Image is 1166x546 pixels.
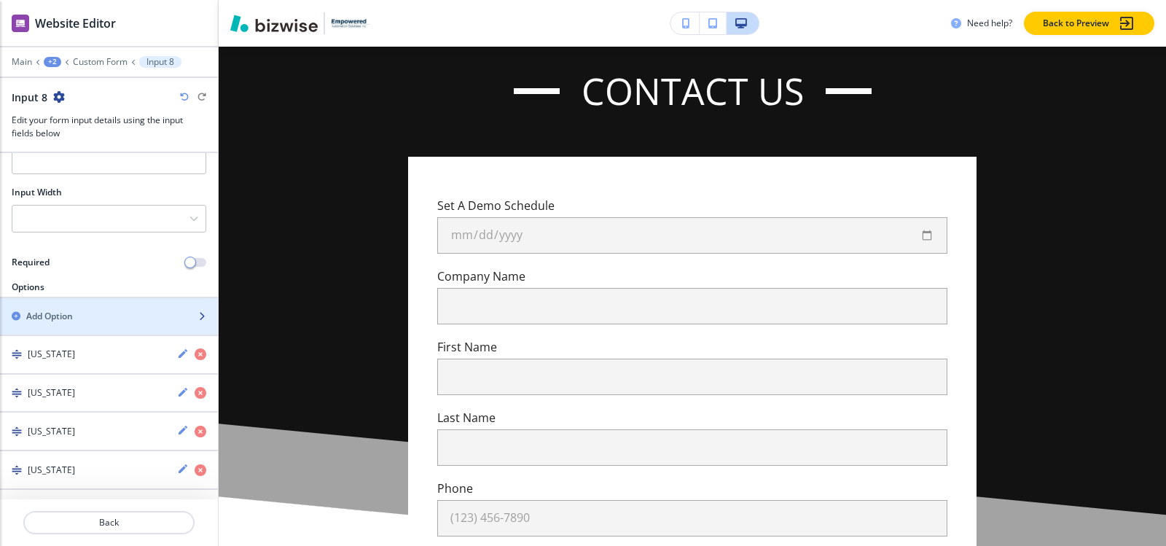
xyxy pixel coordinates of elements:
[437,198,947,214] p: Set A Demo Schedule
[146,57,174,67] p: Input 8
[12,15,29,32] img: editor icon
[12,90,47,105] h2: Input 8
[28,348,75,361] h4: [US_STATE]
[12,349,22,359] img: Drag
[12,256,50,269] h2: Required
[1043,17,1109,30] p: Back to Preview
[967,17,1012,30] h3: Need help?
[44,57,61,67] button: +2
[437,480,947,497] p: Phone
[35,15,116,32] h2: Website Editor
[437,268,947,285] p: Company Name
[437,410,947,426] p: Last Name
[12,465,22,475] img: Drag
[28,464,75,477] h4: [US_STATE]
[12,426,22,437] img: Drag
[582,67,804,116] h3: Contact Us
[12,114,206,140] h3: Edit your form input details using the input fields below
[25,516,193,529] p: Back
[12,281,44,294] h2: Options
[1024,12,1154,35] button: Back to Preview
[28,425,75,438] h4: [US_STATE]
[12,186,62,199] h2: Input Width
[26,310,73,323] h2: Add Option
[331,18,370,28] img: Your Logo
[73,57,128,67] button: Custom Form
[23,511,195,534] button: Back
[139,56,181,68] button: Input 8
[437,339,947,356] p: First Name
[12,57,32,67] button: Main
[28,386,75,399] h4: [US_STATE]
[230,15,318,32] img: Bizwise Logo
[12,388,22,398] img: Drag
